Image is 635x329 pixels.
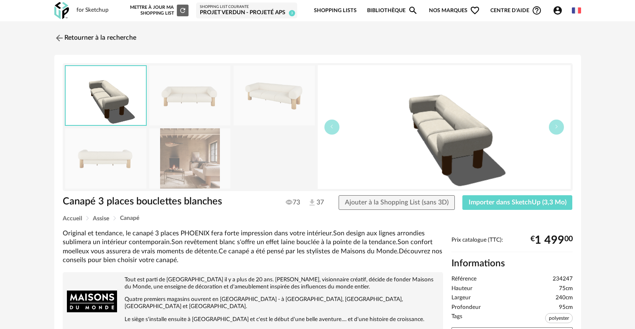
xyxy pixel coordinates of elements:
span: Centre d'aideHelp Circle Outline icon [490,5,542,15]
img: Téléchargements [308,198,316,207]
div: Original et tendance, le canapé 3 places PHOENIX fera forte impression dans votre intérieur.Son d... [63,229,443,265]
div: Prix catalogue (TTC): [451,237,573,252]
span: Nos marques [429,1,480,20]
div: Shopping List courante [200,5,293,10]
h2: Informations [451,258,573,270]
a: Shopping Lists [314,1,357,20]
img: thumbnail.png [66,66,146,125]
div: Breadcrumb [63,215,573,222]
span: Magnify icon [408,5,418,15]
span: Profondeur [451,304,481,311]
div: € 00 [530,237,573,244]
span: Help Circle Outline icon [532,5,542,15]
p: Quatre premiers magasins ouvrent en [GEOGRAPHIC_DATA] - à [GEOGRAPHIC_DATA], [GEOGRAPHIC_DATA], [... [67,296,439,310]
p: Le siège s'installe ensuite à [GEOGRAPHIC_DATA] et c'est le début d'une belle aventure.... et d'u... [67,316,439,323]
a: Retourner à la recherche [54,29,136,47]
span: Assise [93,216,109,222]
a: Shopping List courante Projet Verdun - Projeté APS 3 [200,5,293,17]
img: fr [572,6,581,15]
div: for Sketchup [77,7,109,14]
img: canape-3-places-bouclettes-blanches-1000-4-14-234247_2.jpg [234,66,315,125]
span: 73 [286,198,300,207]
span: Importer dans SketchUp (3,3 Mo) [469,199,566,206]
span: Ajouter à la Shopping List (sans 3D) [345,199,449,206]
span: 3 [289,10,295,16]
span: Largeur [451,294,471,302]
span: Référence [451,275,477,283]
span: Accueil [63,216,82,222]
span: Heart Outline icon [470,5,480,15]
span: Account Circle icon [553,5,566,15]
img: brand logo [67,276,117,326]
span: 75cm [559,285,573,293]
img: thumbnail.png [318,65,571,189]
div: Mettre à jour ma Shopping List [128,5,189,16]
a: BibliothèqueMagnify icon [367,1,418,20]
p: Tout est parti de [GEOGRAPHIC_DATA] il y a plus de 20 ans. [PERSON_NAME], visionnaire créatif, dé... [67,276,439,291]
span: polyester [545,313,573,323]
span: 234247 [553,275,573,283]
img: canape-3-places-bouclettes-blanches-1000-4-14-234247_11.jpg [149,128,230,188]
span: Canapé [120,215,139,221]
img: svg+xml;base64,PHN2ZyB3aWR0aD0iMjQiIGhlaWdodD0iMjQiIHZpZXdCb3g9IjAgMCAyNCAyNCIgZmlsbD0ibm9uZSIgeG... [54,33,64,43]
span: 1 499 [535,237,564,244]
span: 240cm [556,294,573,302]
button: Ajouter à la Shopping List (sans 3D) [339,195,455,210]
button: Importer dans SketchUp (3,3 Mo) [462,195,573,210]
span: Account Circle icon [553,5,563,15]
span: Hauteur [451,285,472,293]
span: 37 [308,198,323,207]
img: canape-3-places-bouclettes-blanches-1000-4-14-234247_3.jpg [65,128,146,188]
img: OXP [54,2,69,19]
img: canape-3-places-bouclettes-blanches-1000-4-14-234247_1.jpg [149,66,230,125]
h1: Canapé 3 places bouclettes blanches [63,195,270,208]
div: Projet Verdun - Projeté APS [200,9,293,17]
span: 95cm [559,304,573,311]
span: Tags [451,313,462,325]
span: Refresh icon [179,8,186,13]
